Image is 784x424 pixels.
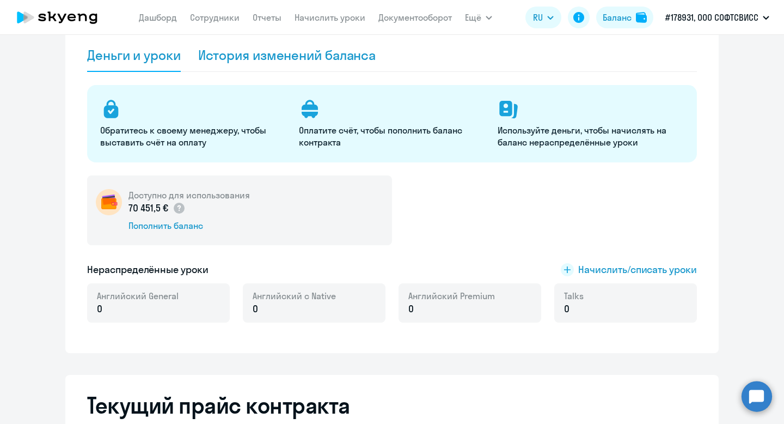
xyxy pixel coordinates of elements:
[533,11,543,24] span: RU
[408,290,495,302] span: Английский Premium
[596,7,653,28] button: Балансbalance
[97,290,179,302] span: Английский General
[87,392,697,419] h2: Текущий прайс контракта
[100,124,286,148] p: Обратитесь к своему менеджеру, чтобы выставить счёт на оплату
[295,12,365,23] a: Начислить уроки
[96,189,122,215] img: wallet-circle.png
[190,12,240,23] a: Сотрудники
[408,302,414,316] span: 0
[128,220,250,232] div: Пополнить баланс
[525,7,561,28] button: RU
[465,7,492,28] button: Ещё
[253,290,336,302] span: Английский с Native
[139,12,177,23] a: Дашборд
[378,12,452,23] a: Документооборот
[128,201,186,215] p: 70 451,5 €
[87,46,181,64] div: Деньги и уроки
[97,302,102,316] span: 0
[636,12,647,23] img: balance
[299,124,485,148] p: Оплатите счёт, чтобы пополнить баланс контракта
[87,263,209,277] h5: Нераспределённые уроки
[665,11,758,24] p: #178931, ООО СОФТСВИСС
[253,12,281,23] a: Отчеты
[198,46,376,64] div: История изменений баланса
[603,11,632,24] div: Баланс
[253,302,258,316] span: 0
[465,11,481,24] span: Ещё
[660,4,775,31] button: #178931, ООО СОФТСВИСС
[564,302,569,316] span: 0
[128,189,250,201] h5: Доступно для использования
[498,124,683,148] p: Используйте деньги, чтобы начислять на баланс нераспределённые уроки
[578,263,697,277] span: Начислить/списать уроки
[564,290,584,302] span: Talks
